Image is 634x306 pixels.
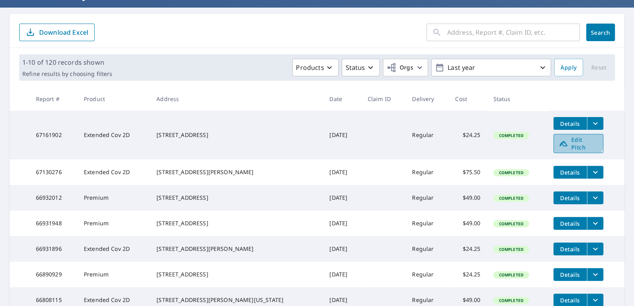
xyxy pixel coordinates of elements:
[383,59,428,76] button: Orgs
[30,211,77,236] td: 66931948
[447,21,580,44] input: Address, Report #, Claim ID, etc.
[157,131,317,139] div: [STREET_ADDRESS]
[558,245,582,253] span: Details
[487,87,547,111] th: Status
[558,220,582,227] span: Details
[554,59,583,76] button: Apply
[494,195,528,201] span: Completed
[494,170,528,175] span: Completed
[30,262,77,287] td: 66890929
[323,111,361,159] td: [DATE]
[30,185,77,211] td: 66932012
[39,28,88,37] p: Download Excel
[77,236,150,262] td: Extended Cov 2D
[494,221,528,227] span: Completed
[406,262,449,287] td: Regular
[157,194,317,202] div: [STREET_ADDRESS]
[559,136,598,151] span: Edit Pitch
[449,262,487,287] td: $24.25
[406,236,449,262] td: Regular
[449,211,487,236] td: $49.00
[587,242,603,255] button: filesDropdownBtn-66931896
[345,63,365,72] p: Status
[586,24,615,41] button: Search
[553,268,587,281] button: detailsBtn-66890929
[406,111,449,159] td: Regular
[431,59,551,76] button: Last year
[553,217,587,230] button: detailsBtn-66931948
[323,159,361,185] td: [DATE]
[494,298,528,303] span: Completed
[406,211,449,236] td: Regular
[30,87,77,111] th: Report #
[157,270,317,278] div: [STREET_ADDRESS]
[30,236,77,262] td: 66931896
[592,29,608,36] span: Search
[558,271,582,278] span: Details
[323,211,361,236] td: [DATE]
[553,134,603,153] a: Edit Pitch
[587,268,603,281] button: filesDropdownBtn-66890929
[77,159,150,185] td: Extended Cov 2D
[157,245,317,253] div: [STREET_ADDRESS][PERSON_NAME]
[587,166,603,179] button: filesDropdownBtn-67130276
[323,185,361,211] td: [DATE]
[157,296,317,304] div: [STREET_ADDRESS][PERSON_NAME][US_STATE]
[323,87,361,111] th: Date
[361,87,406,111] th: Claim ID
[449,185,487,211] td: $49.00
[77,185,150,211] td: Premium
[558,194,582,202] span: Details
[323,236,361,262] td: [DATE]
[494,272,528,278] span: Completed
[292,59,339,76] button: Products
[406,159,449,185] td: Regular
[553,166,587,179] button: detailsBtn-67130276
[77,262,150,287] td: Premium
[494,133,528,138] span: Completed
[553,242,587,255] button: detailsBtn-66931896
[449,236,487,262] td: $24.25
[30,111,77,159] td: 67161902
[561,63,577,73] span: Apply
[157,168,317,176] div: [STREET_ADDRESS][PERSON_NAME]
[444,61,538,75] p: Last year
[449,111,487,159] td: $24.25
[296,63,324,72] p: Products
[150,87,323,111] th: Address
[449,87,487,111] th: Cost
[22,58,112,67] p: 1-10 of 120 records shown
[342,59,380,76] button: Status
[449,159,487,185] td: $75.50
[558,169,582,176] span: Details
[553,191,587,204] button: detailsBtn-66932012
[22,70,112,77] p: Refine results by choosing filters
[77,111,150,159] td: Extended Cov 2D
[323,262,361,287] td: [DATE]
[587,191,603,204] button: filesDropdownBtn-66932012
[587,117,603,130] button: filesDropdownBtn-67161902
[386,63,413,73] span: Orgs
[553,117,587,130] button: detailsBtn-67161902
[587,217,603,230] button: filesDropdownBtn-66931948
[77,211,150,236] td: Premium
[494,246,528,252] span: Completed
[30,159,77,185] td: 67130276
[558,120,582,127] span: Details
[406,185,449,211] td: Regular
[19,24,95,41] button: Download Excel
[558,296,582,304] span: Details
[406,87,449,111] th: Delivery
[77,87,150,111] th: Product
[157,219,317,227] div: [STREET_ADDRESS]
